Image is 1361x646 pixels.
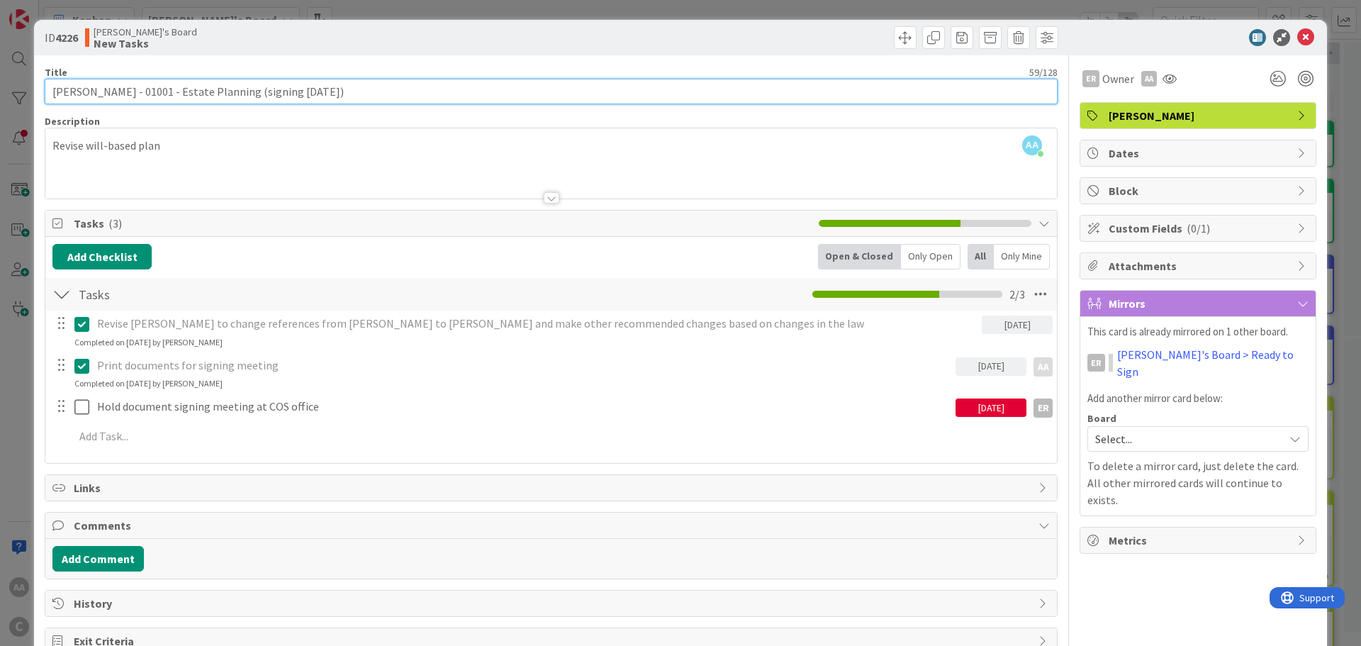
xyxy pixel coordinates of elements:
[1187,221,1210,235] span: ( 0/1 )
[55,30,78,45] b: 4226
[1109,295,1290,312] span: Mirrors
[1022,135,1042,155] span: AA
[52,244,152,269] button: Add Checklist
[1141,71,1157,87] div: AA
[1109,182,1290,199] span: Block
[45,66,67,79] label: Title
[968,244,994,269] div: All
[52,546,144,572] button: Add Comment
[956,399,1026,417] div: [DATE]
[1034,399,1053,418] div: ER
[1102,70,1134,87] span: Owner
[45,29,78,46] span: ID
[1109,145,1290,162] span: Dates
[94,38,197,49] b: New Tasks
[97,357,950,374] p: Print documents for signing meeting
[74,595,1031,612] span: History
[956,357,1026,376] div: [DATE]
[1087,354,1105,372] div: ER
[994,244,1050,269] div: Only Mine
[901,244,960,269] div: Only Open
[1087,413,1116,423] span: Board
[74,517,1031,534] span: Comments
[1087,324,1309,340] p: This card is already mirrored on 1 other board.
[74,215,812,232] span: Tasks
[1109,532,1290,549] span: Metrics
[72,66,1058,79] div: 59 / 128
[1082,70,1099,87] div: ER
[1034,357,1053,377] div: AA
[97,399,950,415] p: Hold document signing meeting at COS office
[1095,429,1277,449] span: Select...
[1009,286,1025,303] span: 2 / 3
[45,115,100,128] span: Description
[1109,257,1290,274] span: Attachments
[74,479,1031,496] span: Links
[30,2,65,19] span: Support
[108,216,122,230] span: ( 3 )
[45,79,1058,104] input: type card name here...
[1087,391,1309,407] p: Add another mirror card below:
[1117,346,1309,380] a: [PERSON_NAME]'s Board > Ready to Sign
[1109,220,1290,237] span: Custom Fields
[74,282,393,307] input: Add Checklist...
[52,138,1050,154] p: Revise will-based plan
[74,377,223,390] div: Completed on [DATE] by [PERSON_NAME]
[97,316,976,332] p: Revise [PERSON_NAME] to change references from [PERSON_NAME] to [PERSON_NAME] and make other reco...
[1109,107,1290,124] span: [PERSON_NAME]
[1087,457,1309,508] p: To delete a mirror card, just delete the card. All other mirrored cards will continue to exists.
[74,336,223,349] div: Completed on [DATE] by [PERSON_NAME]
[982,316,1053,334] div: [DATE]
[94,26,197,38] span: [PERSON_NAME]'s Board
[818,244,901,269] div: Open & Closed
